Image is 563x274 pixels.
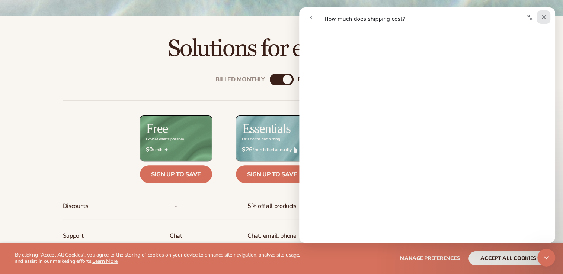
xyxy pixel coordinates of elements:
img: free_bg.png [140,116,212,161]
div: Billed Monthly [215,76,265,83]
button: accept all cookies [468,251,548,265]
img: Free_Icon_bb6e7c7e-73f8-44bd-8ed0-223ea0fc522e.png [164,148,168,151]
a: Sign up to save [140,165,212,183]
span: - [175,199,177,213]
img: drop.png [294,146,297,153]
span: / mth [146,146,206,153]
div: billed Yearly [298,76,341,83]
iframe: Intercom live chat [537,249,555,267]
span: Manage preferences [400,255,460,262]
div: Explore what's possible. [146,137,184,141]
h2: Solutions for every stage [21,36,542,61]
strong: $26 [242,146,253,153]
button: Manage preferences [400,251,460,265]
h2: Essentials [242,122,291,135]
a: Sign up to save [236,165,308,183]
h2: Free [146,122,168,135]
strong: $0 [146,146,153,153]
span: / mth billed annually [242,146,302,153]
span: 5% off all products [247,199,297,213]
p: Chat, email, phone [247,229,296,243]
p: By clicking "Accept All Cookies", you agree to the storing of cookies on your device to enhance s... [15,252,306,265]
iframe: Intercom live chat [299,7,555,243]
span: Support [63,229,84,243]
div: Let’s do the damn thing. [242,137,281,141]
a: Learn More [92,258,118,265]
img: Essentials_BG_9050f826-5aa9-47d9-a362-757b82c62641.jpg [236,116,308,161]
p: Chat [170,229,182,243]
span: Discounts [63,199,89,213]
